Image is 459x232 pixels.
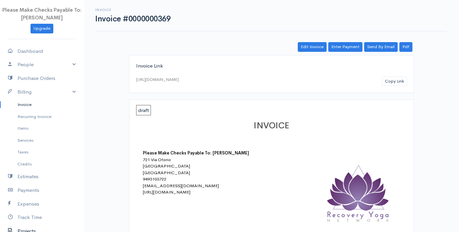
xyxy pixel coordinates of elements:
div: Invoice Link [136,62,407,70]
b: Please Make Checks Payable To: [PERSON_NAME] [143,150,249,156]
a: Edit Invoice [298,42,327,52]
a: Enter Payment [328,42,362,52]
button: Copy Link [382,77,407,86]
a: Send By Email [364,42,398,52]
h6: Invoice [95,8,170,12]
div: 721 Via Otono [GEOGRAPHIC_DATA] [GEOGRAPHIC_DATA] 9493103722 [EMAIL_ADDRESS][DOMAIN_NAME] [URL][D... [143,156,260,196]
div: [URL][DOMAIN_NAME] [136,77,179,83]
a: Upgrade [31,24,53,33]
span: draft [136,105,151,115]
h1: Invoice #0000000369 [95,15,170,23]
a: Pdf [399,42,412,52]
span: Please Make Checks Payable To: [PERSON_NAME] [2,7,81,21]
h1: INVOICE [143,121,400,131]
